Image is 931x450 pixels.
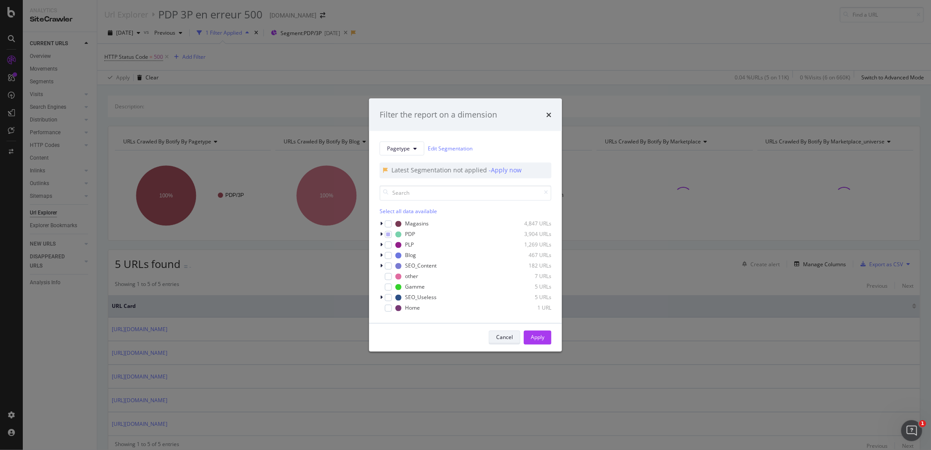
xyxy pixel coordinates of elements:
button: Cancel [489,330,520,344]
div: Filter the report on a dimension [380,109,497,121]
div: Select all data available [380,207,551,215]
div: SEO_Useless [405,294,437,301]
div: 182 URLs [508,262,551,270]
iframe: Intercom live chat [901,420,922,441]
button: Apply [524,330,551,344]
div: Magasins [405,220,429,228]
div: - Apply now [489,166,522,175]
a: Edit Segmentation [428,144,473,153]
span: 1 [919,420,926,427]
span: Pagetype [387,145,410,152]
div: Cancel [496,334,513,341]
div: Blog [405,252,416,259]
div: 3,904 URLs [508,231,551,238]
div: 467 URLs [508,252,551,259]
button: Pagetype [380,141,424,155]
div: 7 URLs [508,273,551,280]
div: Apply [531,334,544,341]
div: SEO_Content [405,262,437,270]
div: 1 URL [508,304,551,312]
div: Gamme [405,283,425,291]
div: other [405,273,418,280]
input: Search [380,185,551,200]
div: times [546,109,551,121]
div: 1,269 URLs [508,241,551,249]
div: 4,847 URLs [508,220,551,228]
div: Home [405,304,420,312]
div: 5 URLs [508,283,551,291]
div: PDP [405,231,415,238]
div: PLP [405,241,414,249]
div: Latest Segmentation not applied [391,166,489,175]
div: modal [369,99,562,352]
div: 5 URLs [508,294,551,301]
